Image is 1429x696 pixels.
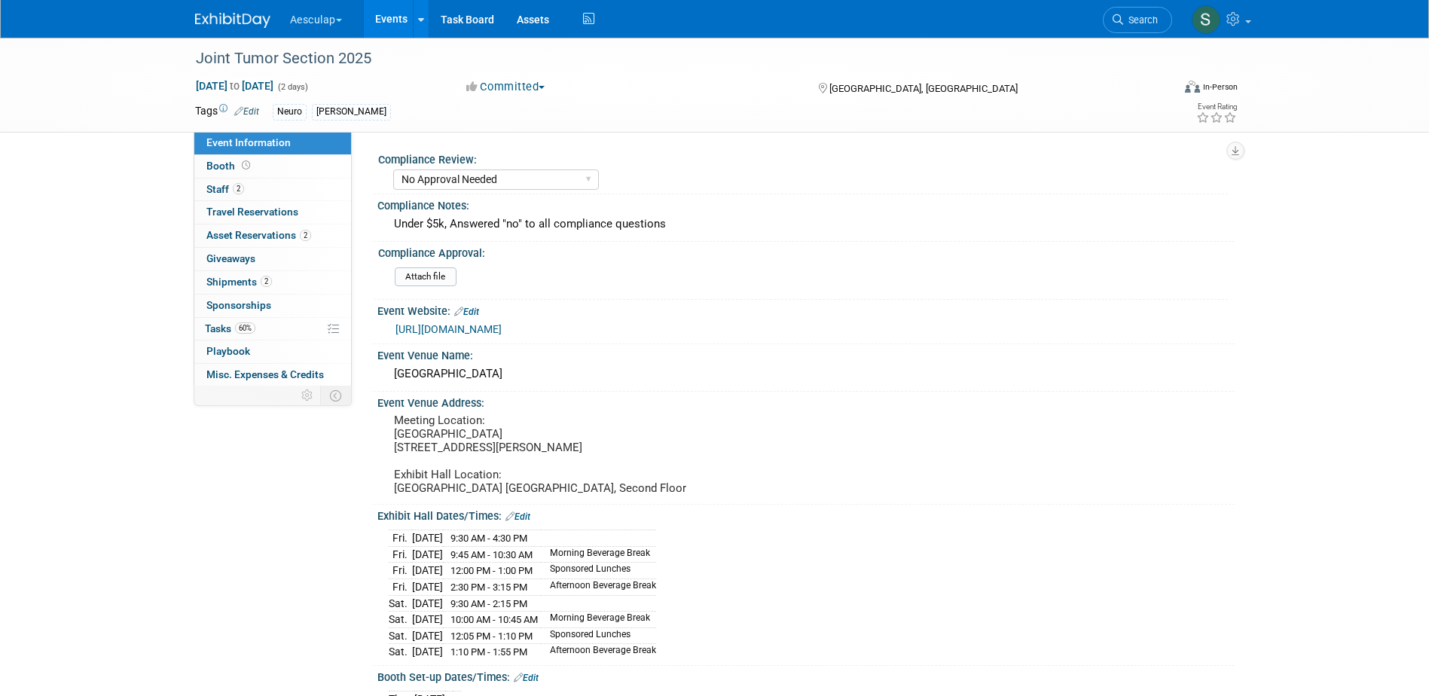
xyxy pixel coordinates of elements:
span: 9:30 AM - 4:30 PM [450,533,527,544]
span: Misc. Expenses & Credits [206,368,324,380]
span: Asset Reservations [206,229,311,241]
span: 9:30 AM - 2:15 PM [450,598,527,609]
td: [DATE] [412,530,443,547]
td: Morning Beverage Break [541,546,656,563]
td: Toggle Event Tabs [320,386,351,405]
a: Event Information [194,132,351,154]
a: Sponsorships [194,295,351,317]
div: Compliance Review: [378,148,1228,167]
span: 9:45 AM - 10:30 AM [450,549,533,560]
td: [DATE] [412,579,443,596]
span: 1:10 PM - 1:55 PM [450,646,527,658]
span: 60% [235,322,255,334]
div: Under $5k, Answered "no" to all compliance questions [389,212,1223,236]
a: Misc. Expenses & Credits [194,364,351,386]
span: (2 days) [276,82,308,92]
div: [GEOGRAPHIC_DATA] [389,362,1223,386]
a: Search [1103,7,1172,33]
span: Playbook [206,345,250,357]
span: 2 [261,276,272,287]
img: ExhibitDay [195,13,270,28]
a: Edit [454,307,479,317]
img: Format-Inperson.png [1185,81,1200,93]
td: Afternoon Beverage Break [541,644,656,660]
td: Sat. [389,644,412,660]
div: Event Venue Address: [377,392,1235,411]
td: Fri. [389,563,412,579]
span: Travel Reservations [206,206,298,218]
td: Sat. [389,612,412,628]
a: Shipments2 [194,271,351,294]
td: [DATE] [412,644,443,660]
span: 2:30 PM - 3:15 PM [450,582,527,593]
span: to [227,80,242,92]
span: Shipments [206,276,272,288]
img: Sara Hurson [1192,5,1220,34]
td: Fri. [389,546,412,563]
td: [DATE] [412,612,443,628]
div: Joint Tumor Section 2025 [191,45,1150,72]
a: Booth [194,155,351,178]
span: Booth not reserved yet [239,160,253,171]
td: Sat. [389,627,412,644]
span: Staff [206,183,244,195]
td: [DATE] [412,627,443,644]
span: Booth [206,160,253,172]
a: Asset Reservations2 [194,224,351,247]
div: Event Rating [1196,103,1237,111]
span: [DATE] [DATE] [195,79,274,93]
div: Booth Set-up Dates/Times: [377,666,1235,685]
td: Afternoon Beverage Break [541,579,656,596]
div: [PERSON_NAME] [312,104,391,120]
span: Event Information [206,136,291,148]
span: 2 [233,183,244,194]
a: Tasks60% [194,318,351,340]
pre: Meeting Location: [GEOGRAPHIC_DATA] [STREET_ADDRESS][PERSON_NAME] Exhibit Hall Location: [GEOGRAP... [394,414,718,495]
div: In-Person [1202,81,1238,93]
span: 12:00 PM - 1:00 PM [450,565,533,576]
a: Edit [234,106,259,117]
td: [DATE] [412,563,443,579]
a: Edit [505,511,530,522]
td: Fri. [389,579,412,596]
td: Morning Beverage Break [541,612,656,628]
span: 2 [300,230,311,241]
span: Sponsorships [206,299,271,311]
td: Personalize Event Tab Strip [295,386,321,405]
td: Fri. [389,530,412,547]
div: Exhibit Hall Dates/Times: [377,505,1235,524]
div: Neuro [273,104,307,120]
button: Committed [461,79,551,95]
div: Compliance Notes: [377,194,1235,213]
span: 10:00 AM - 10:45 AM [450,614,538,625]
td: Tags [195,103,259,121]
div: Event Website: [377,300,1235,319]
span: 12:05 PM - 1:10 PM [450,630,533,642]
a: Giveaways [194,248,351,270]
td: Sat. [389,595,412,612]
span: Tasks [205,322,255,334]
span: Giveaways [206,252,255,264]
div: Event Format [1083,78,1238,101]
a: [URL][DOMAIN_NAME] [395,323,502,335]
td: Sponsored Lunches [541,563,656,579]
span: [GEOGRAPHIC_DATA], [GEOGRAPHIC_DATA] [829,83,1018,94]
td: Sponsored Lunches [541,627,656,644]
a: Edit [514,673,539,683]
a: Travel Reservations [194,201,351,224]
span: Search [1123,14,1158,26]
td: [DATE] [412,546,443,563]
div: Event Venue Name: [377,344,1235,363]
a: Playbook [194,340,351,363]
td: [DATE] [412,595,443,612]
div: Compliance Approval: [378,242,1228,261]
a: Staff2 [194,179,351,201]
